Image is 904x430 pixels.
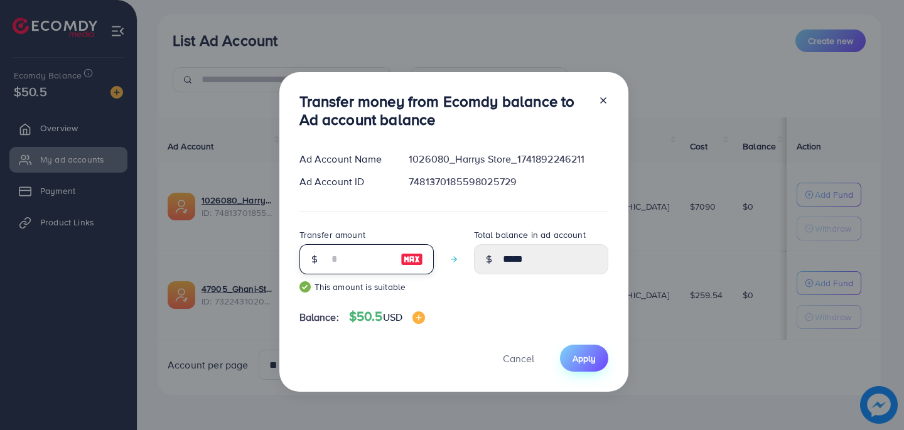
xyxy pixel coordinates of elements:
[399,152,618,166] div: 1026080_Harrys Store_1741892246211
[503,352,534,365] span: Cancel
[487,345,550,372] button: Cancel
[289,175,399,189] div: Ad Account ID
[401,252,423,267] img: image
[299,92,588,129] h3: Transfer money from Ecomdy balance to Ad account balance
[299,228,365,241] label: Transfer amount
[383,310,402,324] span: USD
[349,309,425,325] h4: $50.5
[412,311,425,324] img: image
[399,175,618,189] div: 7481370185598025729
[289,152,399,166] div: Ad Account Name
[299,281,434,293] small: This amount is suitable
[573,352,596,365] span: Apply
[299,310,339,325] span: Balance:
[299,281,311,293] img: guide
[474,228,586,241] label: Total balance in ad account
[560,345,608,372] button: Apply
